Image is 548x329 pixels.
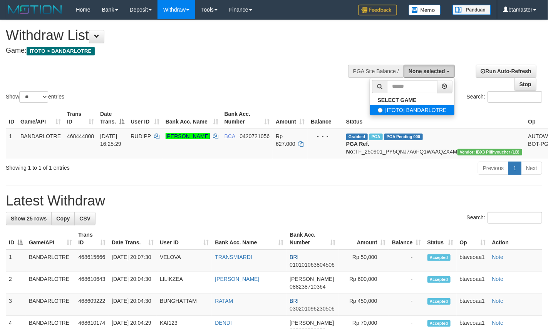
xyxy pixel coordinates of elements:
span: Copy [56,215,70,222]
span: Rp 627.000 [276,133,295,147]
td: btaveoaa1 [457,272,489,294]
span: Accepted [427,298,451,305]
span: BCA [225,133,235,139]
span: Copy 088238710364 to clipboard [290,284,325,290]
th: Action [489,228,542,250]
a: TRANSMIARDI [215,254,252,260]
a: DENDI [215,320,232,326]
a: Copy [51,212,75,225]
select: Showentries [19,91,48,103]
div: PGA Site Balance / [348,65,404,78]
span: [PERSON_NAME] [290,320,334,326]
span: Show 25 rows [11,215,47,222]
th: Bank Acc. Name: activate to sort column ascending [163,107,221,129]
a: Note [492,254,504,260]
th: Game/API: activate to sort column ascending [17,107,64,129]
td: BANDARLOTRE [26,272,75,294]
td: - [389,272,424,294]
td: Rp 50,000 [339,250,389,272]
td: BANDARLOTRE [26,294,75,316]
td: 2 [6,272,26,294]
td: btaveoaa1 [457,250,489,272]
td: Rp 450,000 [339,294,389,316]
span: Copy 0420721056 to clipboard [240,133,270,139]
img: MOTION_logo.png [6,4,64,15]
th: ID [6,107,17,129]
button: None selected [404,65,455,78]
input: Search: [488,212,542,224]
span: Accepted [427,276,451,283]
td: 468610643 [75,272,109,294]
th: Bank Acc. Number: activate to sort column ascending [221,107,273,129]
input: [ITOTO] BANDARLOTRE [378,108,383,113]
td: [DATE] 20:07:30 [109,250,157,272]
td: 468615666 [75,250,109,272]
td: - [389,250,424,272]
th: Date Trans.: activate to sort column ascending [109,228,157,250]
span: BRI [290,298,298,304]
span: BRI [290,254,298,260]
td: [DATE] 20:04:30 [109,294,157,316]
td: TF_250901_PY5QNJ7A6FQ1WAAQZX4M [343,129,525,159]
td: BUNGHATTAM [157,294,212,316]
input: Search: [488,91,542,103]
td: 1 [6,129,17,159]
h4: Game: [6,47,358,55]
th: User ID: activate to sort column ascending [157,228,212,250]
span: Copy 030201096230506 to clipboard [290,306,335,312]
a: Next [521,162,542,175]
a: Previous [478,162,509,175]
th: Amount: activate to sort column ascending [339,228,389,250]
b: PGA Ref. No: [346,141,369,155]
td: 468609222 [75,294,109,316]
span: [PERSON_NAME] [290,276,334,282]
th: Trans ID: activate to sort column ascending [64,107,97,129]
td: [DATE] 20:04:30 [109,272,157,294]
label: Search: [467,212,542,224]
th: ID: activate to sort column descending [6,228,26,250]
span: Grabbed [346,134,368,140]
span: None selected [409,68,445,74]
a: Stop [514,78,536,91]
td: BANDARLOTRE [26,250,75,272]
img: Feedback.jpg [359,5,397,15]
td: Rp 600,000 [339,272,389,294]
a: Note [492,320,504,326]
th: Trans ID: activate to sort column ascending [75,228,109,250]
span: Accepted [427,320,451,327]
img: Button%20Memo.svg [409,5,441,15]
td: LILIKZEA [157,272,212,294]
a: SELECT GAME [370,95,454,105]
b: SELECT GAME [378,97,417,103]
span: 468444808 [67,133,94,139]
th: Game/API: activate to sort column ascending [26,228,75,250]
span: Copy 010101063804506 to clipboard [290,262,335,268]
a: Run Auto-Refresh [476,65,536,78]
th: Amount: activate to sort column ascending [273,107,308,129]
th: Balance [308,107,343,129]
td: BANDARLOTRE [17,129,64,159]
label: [ITOTO] BANDARLOTRE [370,105,454,115]
span: PGA Pending [384,134,423,140]
th: Date Trans.: activate to sort column descending [97,107,127,129]
span: CSV [79,215,90,222]
h1: Withdraw List [6,28,358,43]
th: Status: activate to sort column ascending [424,228,457,250]
td: VELOVA [157,250,212,272]
label: Search: [467,91,542,103]
a: Note [492,276,504,282]
td: btaveoaa1 [457,294,489,316]
td: 3 [6,294,26,316]
th: Bank Acc. Name: activate to sort column ascending [212,228,287,250]
span: [DATE] 16:25:29 [100,133,121,147]
a: Note [492,298,504,304]
span: ITOTO > BANDARLOTRE [27,47,95,55]
div: Showing 1 to 1 of 1 entries [6,161,223,172]
h1: Latest Withdraw [6,193,542,209]
span: Marked by btaveoaa1 [369,134,383,140]
td: - [389,294,424,316]
span: Accepted [427,254,451,261]
a: 1 [508,162,521,175]
a: [PERSON_NAME] [215,276,259,282]
div: - - - [311,132,340,140]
